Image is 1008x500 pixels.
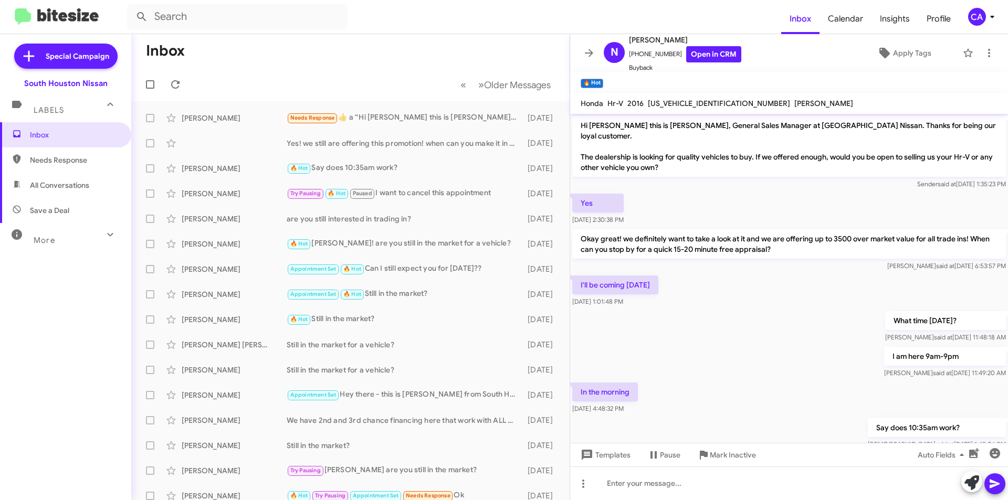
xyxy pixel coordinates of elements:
span: [PHONE_NUMBER] [629,46,741,62]
span: 2016 [627,99,644,108]
div: South Houston Nissan [24,78,108,89]
span: [PERSON_NAME] [DATE] 11:48:18 AM [885,333,1006,341]
span: [DATE] 4:48:32 PM [572,405,624,412]
small: 🔥 Hot [581,79,603,88]
span: Labels [34,105,64,115]
div: [PERSON_NAME] [182,289,287,300]
div: [DATE] [522,239,561,249]
div: CA [968,8,986,26]
div: [PERSON_NAME] [182,415,287,425]
span: [DEMOGRAPHIC_DATA] [DATE] 1:45:06 PM [868,440,1006,448]
span: said at [938,180,956,188]
a: Inbox [781,4,820,34]
a: Profile [918,4,959,34]
span: [PERSON_NAME] [794,99,853,108]
span: Inbox [30,130,119,140]
span: [PERSON_NAME] [629,34,741,46]
div: Still in the market? [287,313,522,325]
div: [DATE] [522,264,561,274]
span: 🔥 Hot [290,316,308,323]
div: Still in the market for a vehicle? [287,339,522,350]
span: Appointment Set [353,492,399,499]
div: [DATE] [522,163,561,174]
p: Hi [PERSON_NAME] this is [PERSON_NAME], General Sales Manager at [GEOGRAPHIC_DATA] Nissan. Thanks... [572,116,1006,177]
span: » [478,78,484,91]
div: [PERSON_NAME] [182,163,287,174]
span: Templates [579,445,631,464]
div: [PERSON_NAME] [182,113,287,123]
span: Older Messages [484,79,551,91]
span: 🔥 Hot [343,265,361,272]
a: Insights [871,4,918,34]
span: said at [936,440,954,448]
div: [PERSON_NAME] are you still in the market? [287,464,522,476]
span: Try Pausing [315,492,345,499]
div: Can I still expect you for [DATE]?? [287,263,522,275]
div: Yes! we still are offering this promotion! when can you make it in with a proof of income, reside... [287,138,522,148]
p: In the morning [572,382,638,401]
button: Pause [639,445,689,464]
div: [DATE] [522,365,561,375]
button: Auto Fields [909,445,976,464]
span: 🔥 Hot [290,240,308,247]
p: I'll be coming [DATE] [572,275,658,294]
button: Previous [454,74,472,95]
a: Calendar [820,4,871,34]
div: [PERSON_NAME] [182,390,287,400]
div: [PERSON_NAME] [182,239,287,249]
span: Hr-V [607,99,623,108]
div: [PERSON_NAME] [182,440,287,451]
span: 🔥 Hot [290,492,308,499]
span: Auto Fields [918,445,968,464]
span: said at [933,369,951,377]
p: Yes [572,194,624,212]
span: Paused [353,190,372,197]
span: Appointment Set [290,265,337,272]
div: [PERSON_NAME] [182,264,287,274]
span: 🔥 Hot [343,291,361,297]
div: [PERSON_NAME] [182,214,287,224]
span: « [460,78,466,91]
div: [PERSON_NAME] [PERSON_NAME] [182,339,287,350]
div: [DATE] [522,390,561,400]
div: [DATE] [522,188,561,199]
div: [PERSON_NAME] [182,188,287,199]
div: We have 2nd and 3rd chance financing here that work with ALL credit types. [287,415,522,425]
div: [PERSON_NAME] [182,314,287,325]
span: N [611,44,618,61]
div: [PERSON_NAME] [182,465,287,476]
div: ​👍​ a “ Hi [PERSON_NAME] this is [PERSON_NAME], General Sales Manager at [GEOGRAPHIC_DATA] Nissan... [287,112,522,124]
span: [PERSON_NAME] [DATE] 11:49:20 AM [884,369,1006,377]
span: [US_VEHICLE_IDENTIFICATION_NUMBER] [648,99,790,108]
div: [DATE] [522,339,561,350]
p: Okay great! we definitely want to take a look at it and we are offering up to 3500 over market va... [572,229,1006,259]
div: Hey there - this is [PERSON_NAME] from South Houston Nissan My manager wanted me to reach out to ... [287,389,522,401]
button: Apply Tags [850,44,958,62]
span: [DATE] 2:30:38 PM [572,216,624,224]
div: Still in the market for a vehicle? [287,365,522,375]
span: [PERSON_NAME] [DATE] 6:53:57 PM [887,262,1006,270]
a: Special Campaign [14,44,118,69]
span: Appointment Set [290,391,337,398]
div: [DATE] [522,314,561,325]
div: [DATE] [522,465,561,476]
button: Mark Inactive [689,445,764,464]
div: [PERSON_NAME]! are you still in the market for a vehicle? [287,238,522,250]
input: Search [127,4,348,29]
span: Pause [660,445,680,464]
button: Next [472,74,557,95]
span: Mark Inactive [710,445,756,464]
div: [DATE] [522,415,561,425]
p: Say does 10:35am work? [868,418,1006,437]
div: [DATE] [522,138,561,148]
span: Needs Response [406,492,450,499]
button: CA [959,8,996,26]
nav: Page navigation example [455,74,557,95]
span: More [34,236,55,245]
span: said at [934,333,952,341]
span: Try Pausing [290,467,321,474]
